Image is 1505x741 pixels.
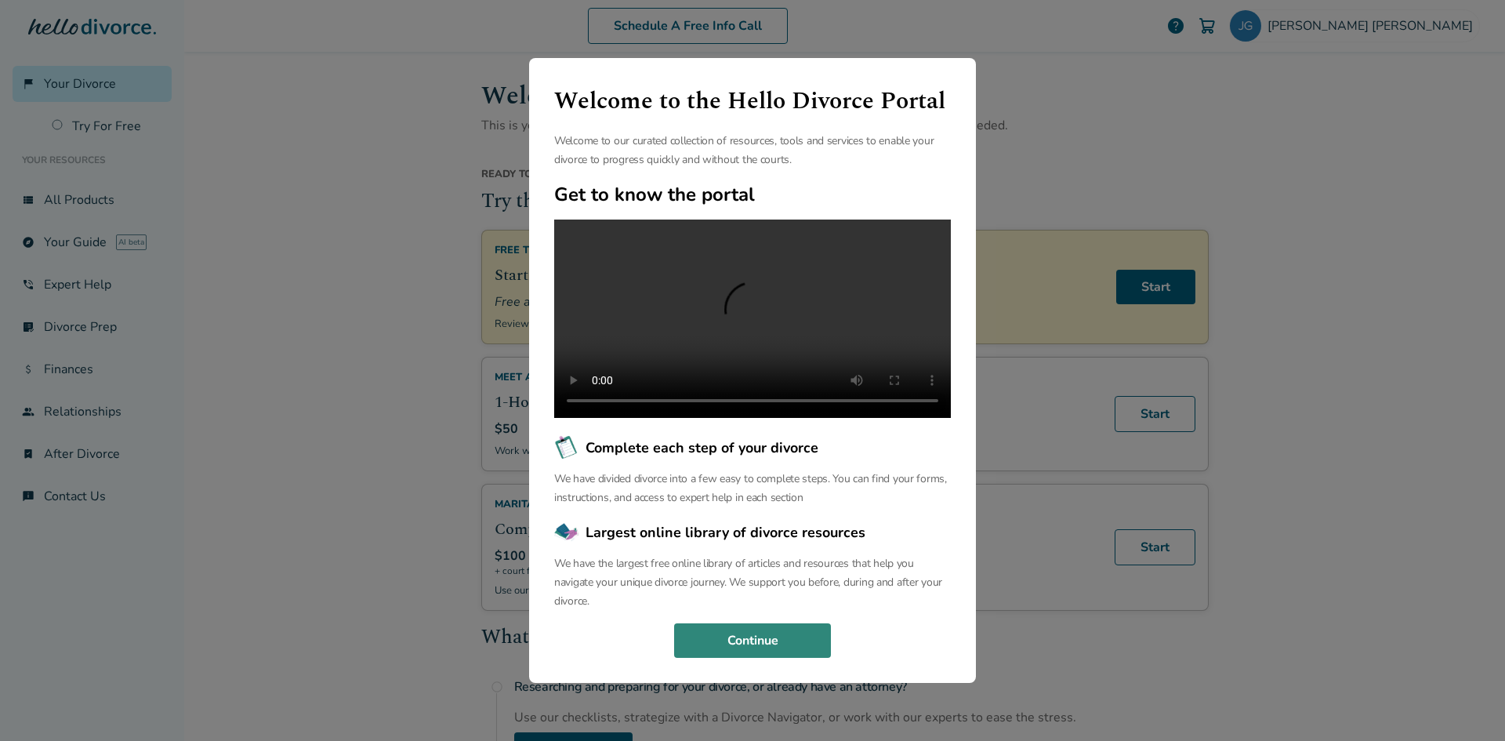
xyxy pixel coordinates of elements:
[586,438,818,458] span: Complete each step of your divorce
[554,132,951,169] p: Welcome to our curated collection of resources, tools and services to enable your divorce to prog...
[554,520,579,545] img: Largest online library of divorce resources
[586,522,865,543] span: Largest online library of divorce resources
[1427,666,1505,741] iframe: Chat Widget
[554,182,951,207] h2: Get to know the portal
[554,83,951,119] h1: Welcome to the Hello Divorce Portal
[554,554,951,611] p: We have the largest free online library of articles and resources that help you navigate your uni...
[674,623,831,658] button: Continue
[554,435,579,460] img: Complete each step of your divorce
[554,470,951,507] p: We have divided divorce into a few easy to complete steps. You can find your forms, instructions,...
